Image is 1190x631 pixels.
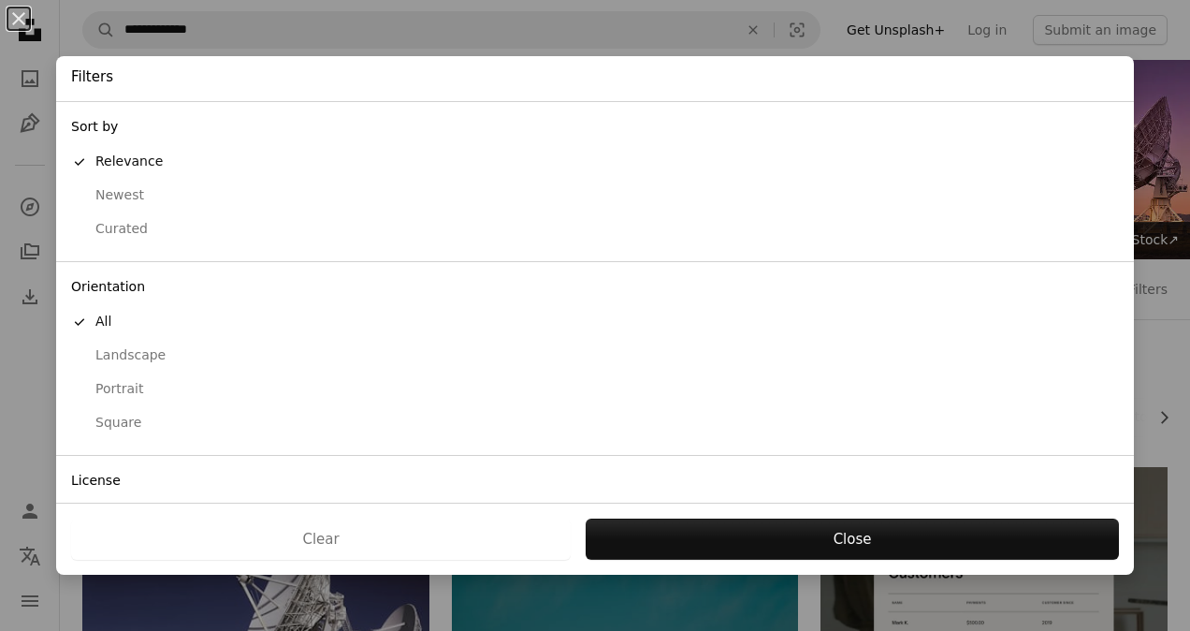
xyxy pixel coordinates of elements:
button: Square [56,406,1134,440]
div: Square [71,414,1119,433]
div: Sort by [56,110,1134,145]
div: Newest [71,186,1119,205]
button: Close [586,519,1119,560]
div: Curated [71,220,1119,239]
div: Relevance [71,153,1119,171]
div: All [71,313,1119,331]
button: Portrait [56,373,1134,406]
div: Portrait [71,380,1119,399]
button: Landscape [56,339,1134,373]
button: Clear [71,519,571,560]
button: Curated [56,213,1134,246]
button: Relevance [56,145,1134,179]
button: All [56,305,1134,339]
button: All [56,499,1134,533]
div: License [56,463,1134,499]
button: Newest [56,179,1134,213]
h4: Filters [71,67,113,87]
div: Landscape [71,346,1119,365]
div: Orientation [56,270,1134,305]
